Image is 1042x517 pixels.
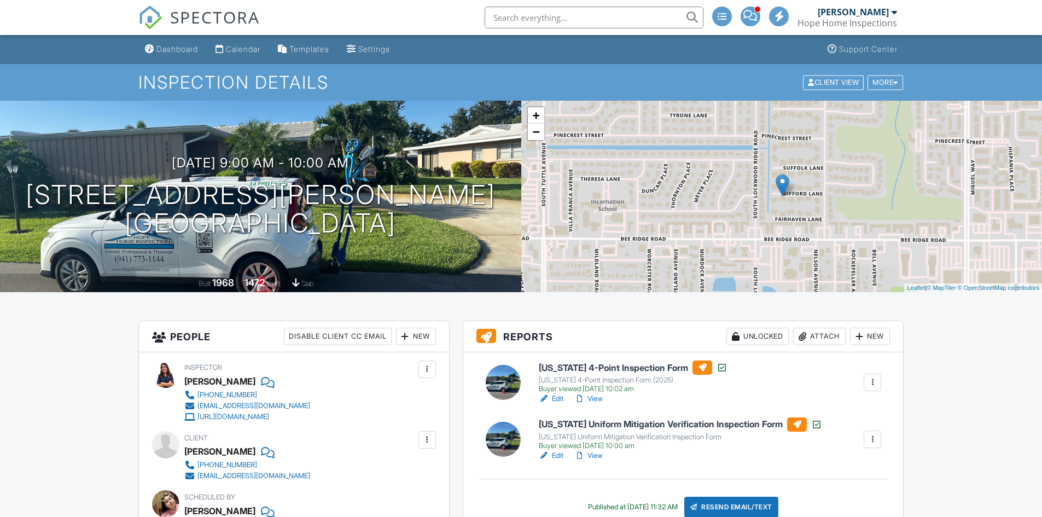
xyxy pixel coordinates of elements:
div: New [396,328,436,345]
div: Buyer viewed [DATE] 10:00 am [539,442,822,450]
div: Disable Client CC Email [284,328,392,345]
a: Support Center [823,39,902,60]
h6: [US_STATE] Uniform Mitigation Verification Inspection Form [539,417,822,432]
div: Support Center [839,44,898,54]
a: [EMAIL_ADDRESS][DOMAIN_NAME] [184,470,310,481]
a: © OpenStreetMap contributors [958,284,1039,291]
div: Unlocked [726,328,789,345]
span: Client [184,434,208,442]
div: Templates [289,44,329,54]
a: Leaflet [907,284,925,291]
div: Buyer viewed [DATE] 10:02 am [539,385,727,393]
div: More [868,75,903,90]
div: Calendar [226,44,260,54]
span: slab [301,280,313,288]
div: 1968 [212,277,234,288]
a: © MapTiler [927,284,956,291]
div: [PERSON_NAME] [184,443,255,460]
h3: Reports [463,321,904,352]
a: Dashboard [141,39,202,60]
a: [PHONE_NUMBER] [184,460,310,470]
div: Published at [DATE] 11:32 AM [588,503,678,512]
div: Attach [793,328,846,345]
div: [EMAIL_ADDRESS][DOMAIN_NAME] [197,402,310,410]
a: [URL][DOMAIN_NAME] [184,411,310,422]
span: Inspector [184,363,222,371]
h1: Inspection Details [138,73,904,92]
h6: [US_STATE] 4-Point Inspection Form [539,361,727,375]
div: New [850,328,890,345]
a: Calendar [211,39,265,60]
a: Zoom in [528,107,544,124]
div: [PERSON_NAME] [184,373,255,390]
span: SPECTORA [170,5,260,28]
div: | [904,283,1042,293]
a: View [574,393,603,404]
a: Edit [539,393,563,404]
a: [PHONE_NUMBER] [184,390,310,400]
a: SPECTORA [138,15,260,38]
input: Search everything... [485,7,703,28]
div: [PHONE_NUMBER] [197,461,257,469]
a: Edit [539,450,563,461]
div: [PERSON_NAME] [818,7,889,18]
img: The Best Home Inspection Software - Spectora [138,5,162,30]
div: 1472 [245,277,265,288]
a: Client View [802,78,866,86]
div: Dashboard [156,44,198,54]
div: [US_STATE] Uniform Mitigation Verification Inspection Form [539,433,822,442]
h3: [DATE] 9:00 am - 10:00 am [172,155,349,170]
div: [PHONE_NUMBER] [197,391,257,399]
div: Hope Home Inspections [797,18,897,28]
div: Settings [358,44,390,54]
div: [US_STATE] 4-Point Inspection Form (2025) [539,376,727,385]
h3: People [139,321,449,352]
div: Client View [803,75,864,90]
h1: [STREET_ADDRESS][PERSON_NAME] [GEOGRAPHIC_DATA] [26,181,496,239]
div: [EMAIL_ADDRESS][DOMAIN_NAME] [197,472,310,480]
a: [US_STATE] Uniform Mitigation Verification Inspection Form [US_STATE] Uniform Mitigation Verifica... [539,417,822,450]
a: [US_STATE] 4-Point Inspection Form [US_STATE] 4-Point Inspection Form (2025) Buyer viewed [DATE] ... [539,361,727,393]
div: [URL][DOMAIN_NAME] [197,413,269,421]
a: Settings [342,39,394,60]
a: View [574,450,603,461]
span: Built [199,280,211,288]
a: Zoom out [528,124,544,140]
span: sq. ft. [266,280,282,288]
a: Templates [273,39,334,60]
span: Scheduled By [184,493,235,501]
a: [EMAIL_ADDRESS][DOMAIN_NAME] [184,400,310,411]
